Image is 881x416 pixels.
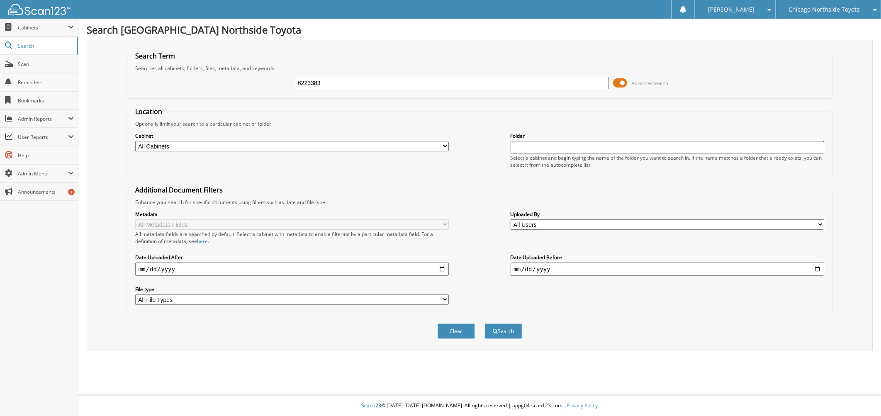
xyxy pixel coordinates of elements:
[135,231,449,245] div: All metadata fields are searched by default. Select a cabinet with metadata to enable filtering b...
[197,238,208,245] a: here
[632,80,669,86] span: Advanced Search
[18,79,74,86] span: Reminders
[131,107,166,116] legend: Location
[78,396,881,416] div: © [DATE]-[DATE] [DOMAIN_NAME]. All rights reserved | appg04-scan123-com |
[131,185,227,195] legend: Additional Document Filters
[8,4,71,15] img: scan123-logo-white.svg
[511,132,825,139] label: Folder
[135,211,449,218] label: Metadata
[131,51,179,61] legend: Search Term
[131,65,829,72] div: Searches all cabinets, folders, files, metadata, and keywords
[135,254,449,261] label: Date Uploaded After
[18,61,74,68] span: Scan
[87,23,873,36] h1: Search [GEOGRAPHIC_DATA] Northside Toyota
[789,7,860,12] span: Chicago Northside Toyota
[438,324,475,339] button: Clear
[485,324,522,339] button: Search
[18,134,68,141] span: User Reports
[18,115,68,122] span: Admin Reports
[18,170,68,177] span: Admin Menu
[135,132,449,139] label: Cabinet
[68,189,75,195] div: 1
[18,97,74,104] span: Bookmarks
[135,286,449,293] label: File type
[18,42,73,49] span: Search
[511,263,825,276] input: end
[511,154,825,168] div: Select a cabinet and begin typing the name of the folder you want to search in. If the name match...
[511,211,825,218] label: Uploaded By
[135,263,449,276] input: start
[18,24,68,31] span: Cabinets
[131,199,829,206] div: Enhance your search for specific documents using filters such as date and file type.
[567,402,598,409] a: Privacy Policy
[511,254,825,261] label: Date Uploaded Before
[131,120,829,127] div: Optionally limit your search to a particular cabinet or folder
[708,7,754,12] span: [PERSON_NAME]
[18,152,74,159] span: Help
[18,188,74,195] span: Announcements
[362,402,382,409] span: Scan123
